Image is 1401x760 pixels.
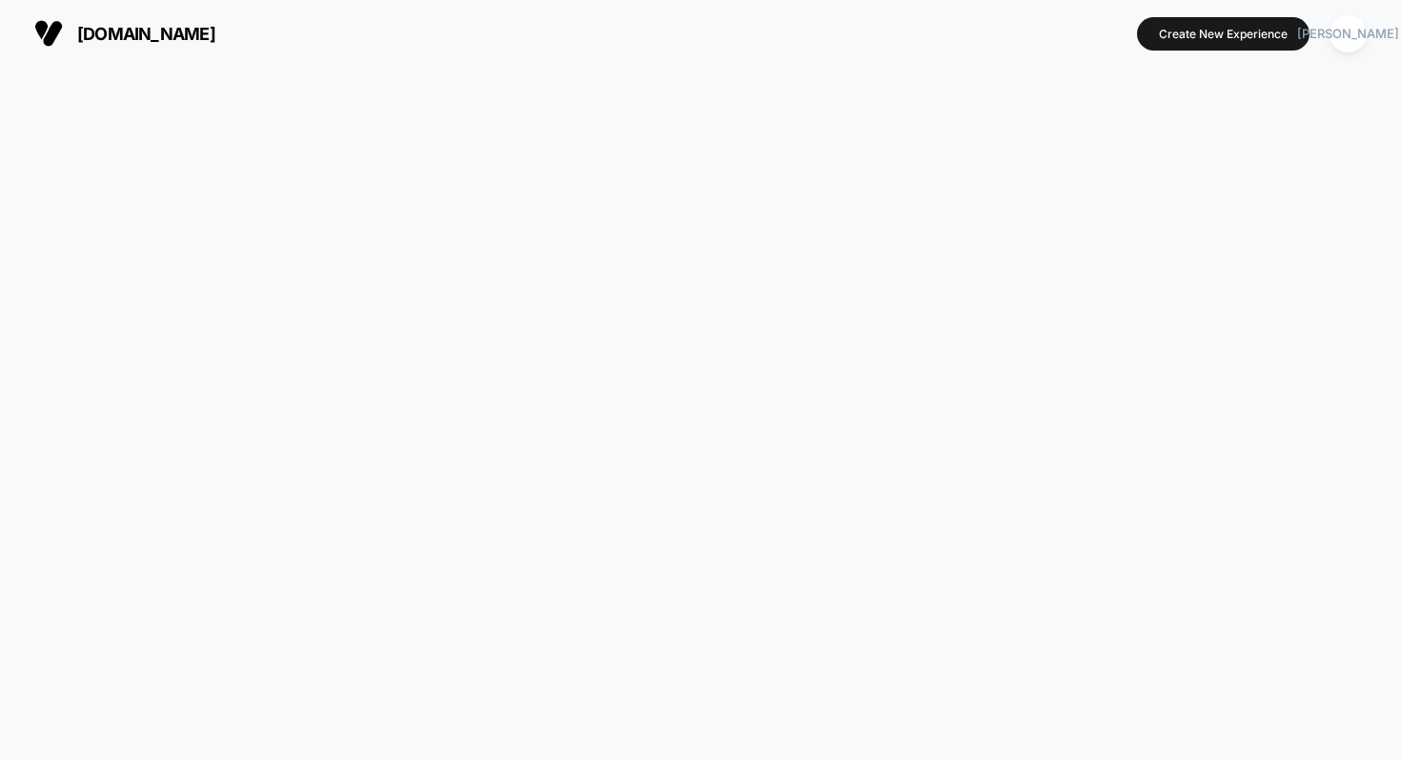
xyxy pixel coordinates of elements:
[77,24,215,44] span: [DOMAIN_NAME]
[34,19,63,48] img: Visually logo
[1330,15,1367,52] div: [PERSON_NAME]
[1324,14,1372,53] button: [PERSON_NAME]
[29,18,221,49] button: [DOMAIN_NAME]
[1137,17,1310,51] button: Create New Experience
